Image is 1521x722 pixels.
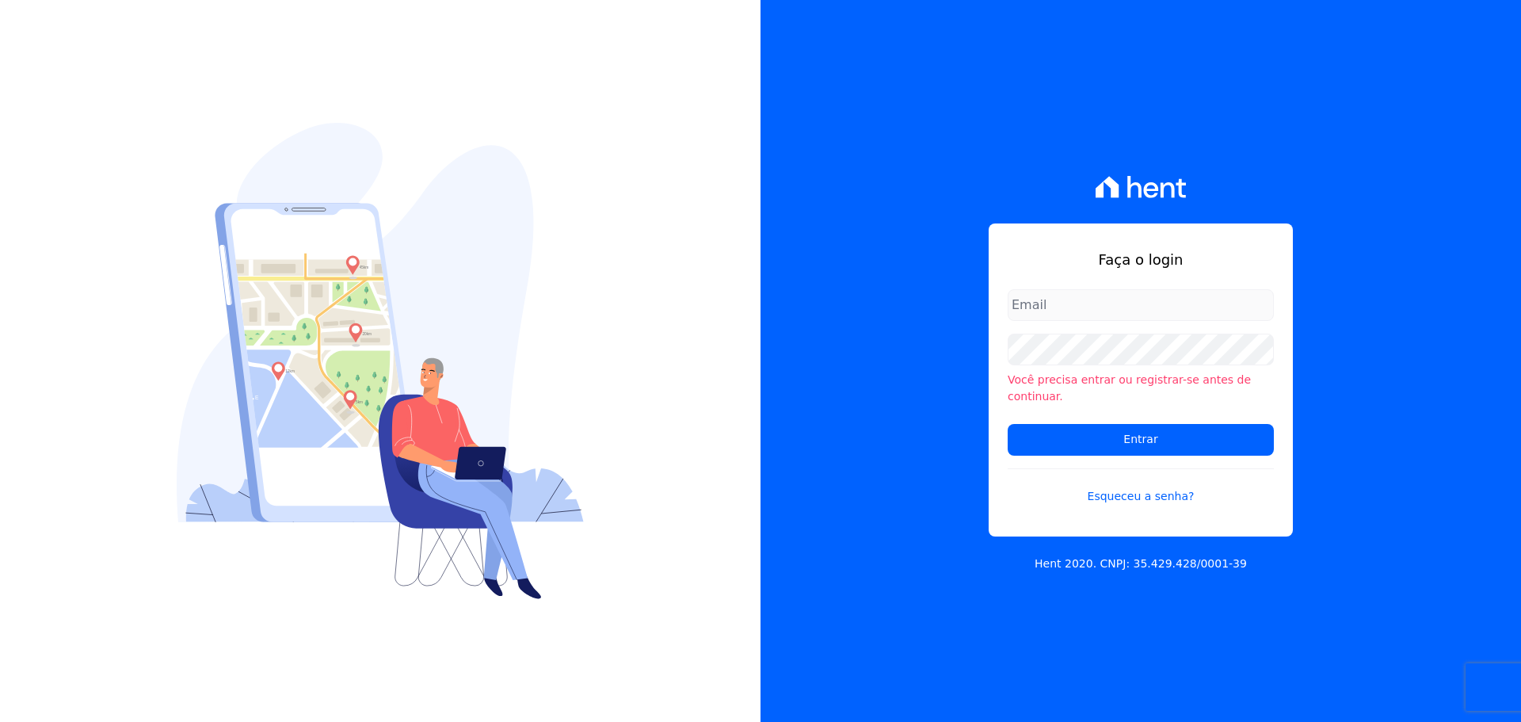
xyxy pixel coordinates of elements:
p: Hent 2020. CNPJ: 35.429.428/0001-39 [1035,556,1247,572]
a: Esqueceu a senha? [1008,468,1274,505]
input: Email [1008,289,1274,321]
li: Você precisa entrar ou registrar-se antes de continuar. [1008,372,1274,405]
img: Login [177,123,584,599]
input: Entrar [1008,424,1274,456]
h1: Faça o login [1008,249,1274,270]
